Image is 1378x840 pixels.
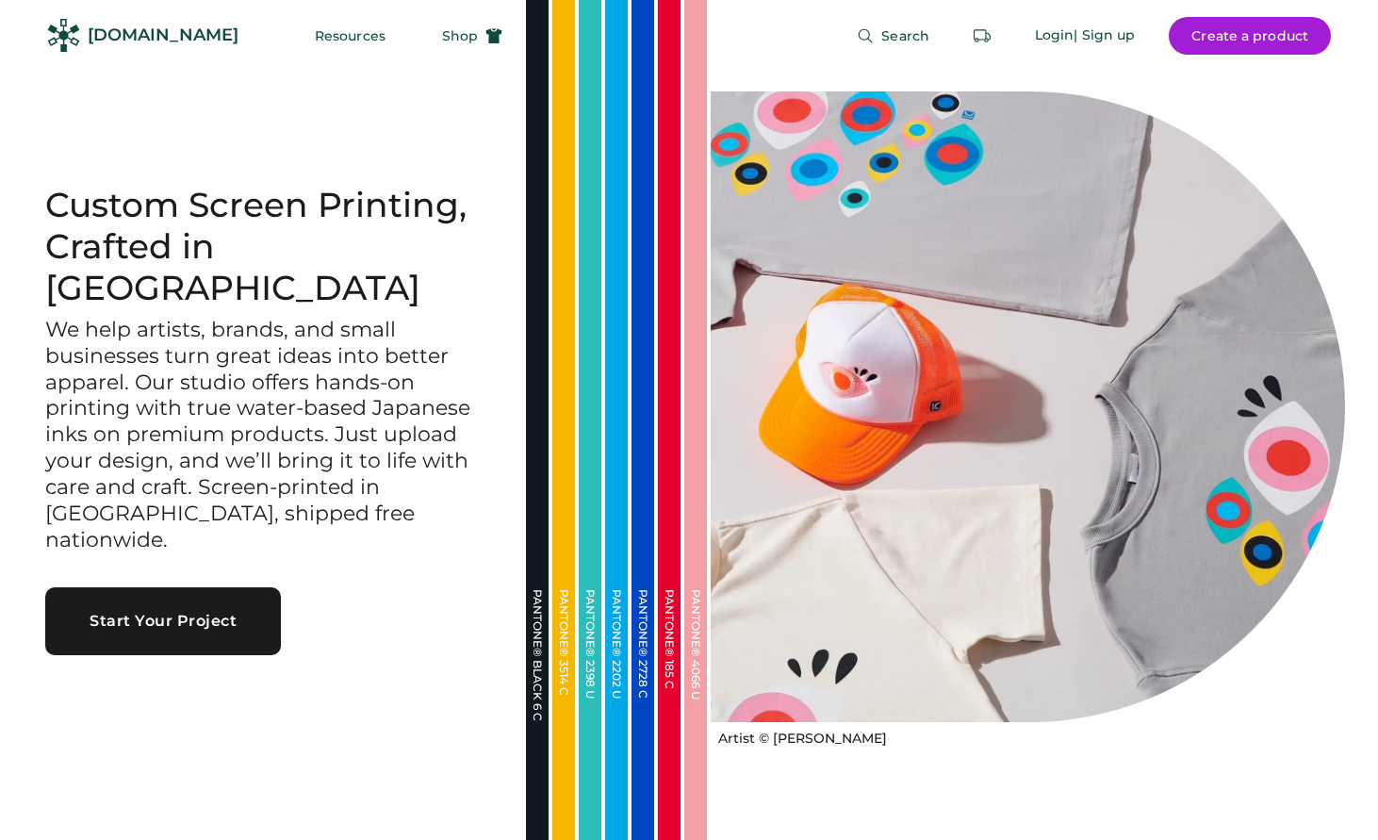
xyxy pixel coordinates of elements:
[442,29,478,42] span: Shop
[532,589,543,778] div: PANTONE® BLACK 6 C
[558,589,569,778] div: PANTONE® 3514 C
[690,589,701,778] div: PANTONE® 4066 U
[88,24,238,47] div: [DOMAIN_NAME]
[45,317,481,553] h3: We help artists, brands, and small businesses turn great ideas into better apparel. Our studio of...
[47,19,80,52] img: Rendered Logo - Screens
[419,17,525,55] button: Shop
[292,17,408,55] button: Resources
[1288,755,1370,836] iframe: Front Chat
[1035,26,1075,45] div: Login
[711,722,887,749] a: Artist © [PERSON_NAME]
[611,589,622,778] div: PANTONE® 2202 U
[718,730,887,749] div: Artist © [PERSON_NAME]
[881,29,929,42] span: Search
[584,589,596,778] div: PANTONE® 2398 U
[45,587,281,655] button: Start Your Project
[963,17,1001,55] button: Retrieve an order
[45,185,481,309] h1: Custom Screen Printing, Crafted in [GEOGRAPHIC_DATA]
[1169,17,1331,55] button: Create a product
[637,589,648,778] div: PANTONE® 2728 C
[834,17,952,55] button: Search
[1074,26,1135,45] div: | Sign up
[664,589,675,778] div: PANTONE® 185 C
